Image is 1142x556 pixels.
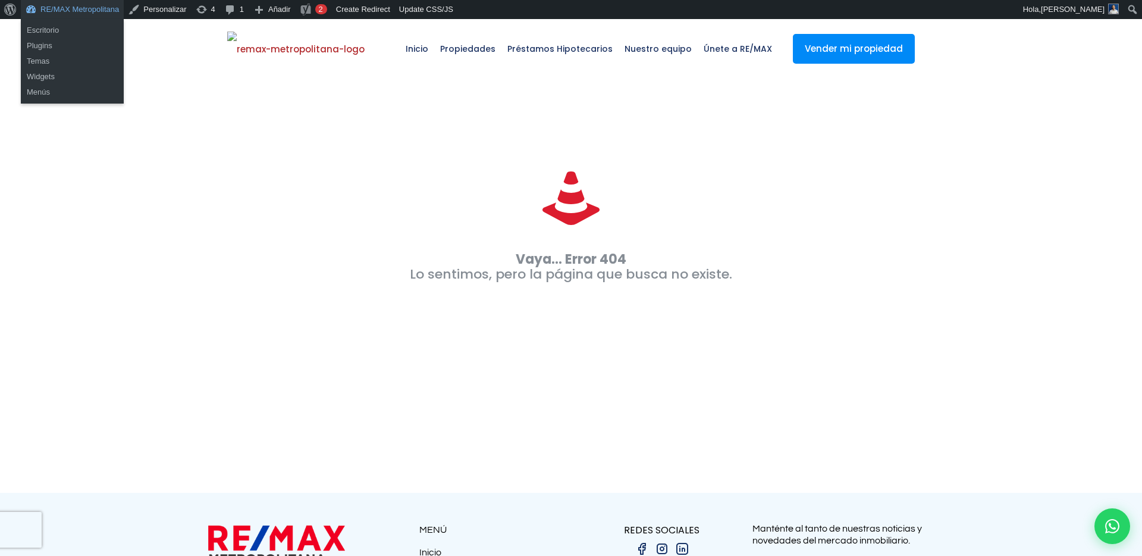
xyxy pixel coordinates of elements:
[21,69,124,85] a: Widgets
[698,31,778,67] span: Únete a RE/MAX
[21,38,124,54] a: Plugins
[619,19,698,79] a: Nuestro equipo
[793,34,915,64] a: Vender mi propiedad
[635,542,649,556] img: facebook.png
[400,31,434,67] span: Inicio
[21,50,124,104] ul: RE/MAX Metropolitana
[227,32,365,67] img: remax-metropolitana-logo
[516,250,626,268] strong: Vaya... Error 404
[655,542,669,556] img: instagram.png
[501,19,619,79] a: Préstamos Hipotecarios
[21,19,124,57] ul: RE/MAX Metropolitana
[434,31,501,67] span: Propiedades
[21,54,124,69] a: Temas
[21,23,124,38] a: Escritorio
[752,523,934,546] p: Manténte al tanto de nuestras noticias y novedades del mercado inmobiliario.
[419,523,571,538] p: MENÚ
[501,31,619,67] span: Préstamos Hipotecarios
[698,19,778,79] a: Únete a RE/MAX
[227,19,365,79] a: RE/MAX Metropolitana
[215,252,927,282] p: Lo sentimos, pero la página que busca no existe.
[21,85,124,100] a: Menús
[400,19,434,79] a: Inicio
[571,523,752,538] p: REDES SOCIALES
[434,19,501,79] a: Propiedades
[619,31,698,67] span: Nuestro equipo
[319,5,323,14] span: 2
[1041,5,1105,14] span: [PERSON_NAME]
[675,542,689,556] img: linkedin.png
